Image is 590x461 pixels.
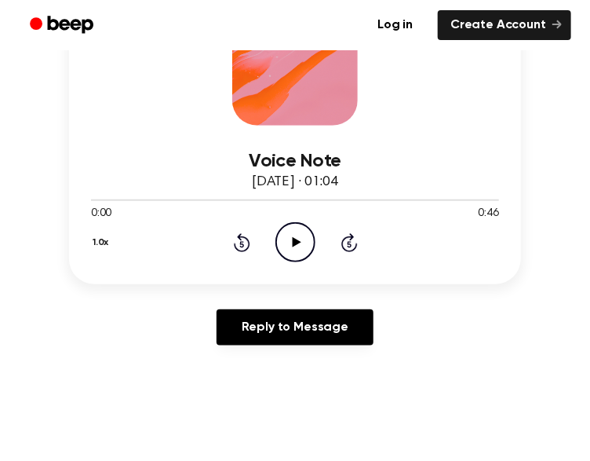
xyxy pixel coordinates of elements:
[362,7,428,43] a: Log in
[91,229,115,256] button: 1.0x
[438,10,571,40] a: Create Account
[19,10,107,41] a: Beep
[91,206,111,222] span: 0:00
[479,206,499,222] span: 0:46
[217,309,373,346] a: Reply to Message
[91,151,499,172] h3: Voice Note
[252,175,338,189] span: [DATE] · 01:04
